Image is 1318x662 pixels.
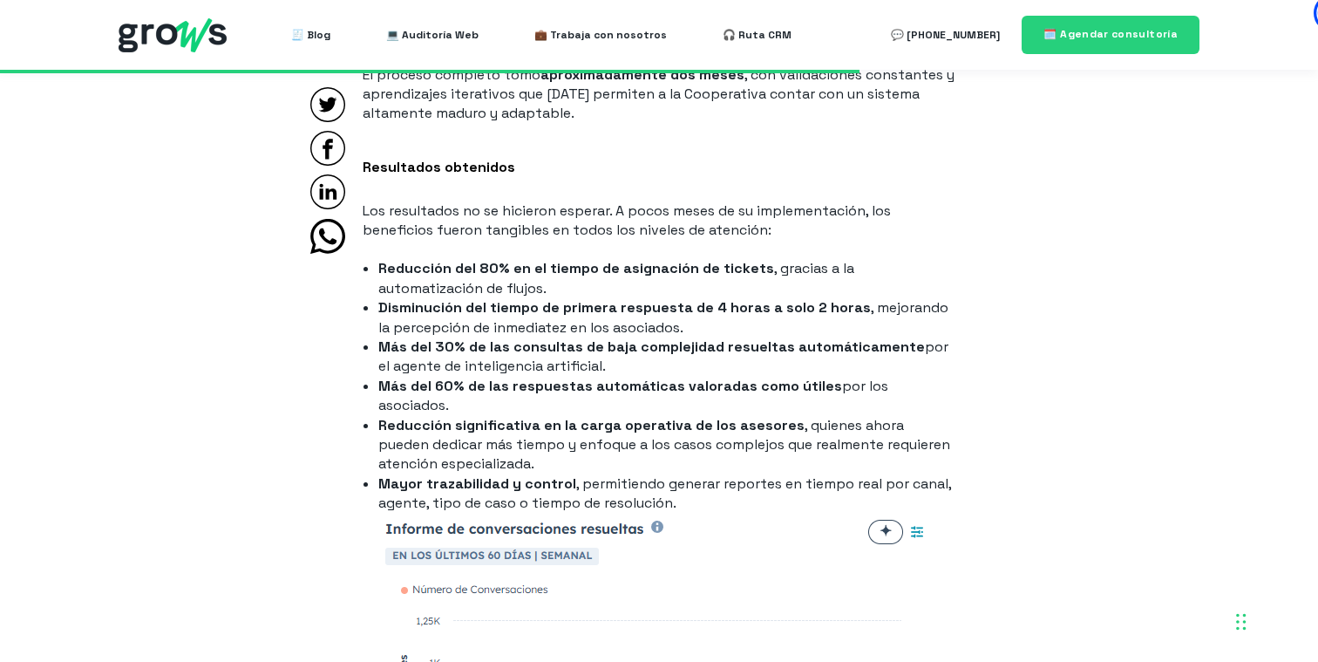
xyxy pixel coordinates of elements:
strong: Reducción significativa en la carga operativa de los asesores [378,416,805,434]
a: 💼 Trabaja con nosotros [534,17,667,52]
li: por el agente de inteligencia artificial. [378,338,955,377]
a: 💬 [PHONE_NUMBER] [891,17,1000,52]
div: Arrastrar [1236,596,1247,648]
a: 🧾 Blog [291,17,330,52]
strong: Disminución del tiempo de primera respuesta de 4 horas a solo 2 horas [378,298,871,317]
li: por los asociados. [378,377,955,416]
span: Resultados obtenidos [363,158,515,176]
strong: Reducción del 80% en el tiempo de asignación de tickets [378,259,774,277]
li: , gracias a la automatización de flujos. [378,259,955,298]
strong: Más del 30% de las consultas de baja complejidad resueltas automáticamente [378,338,925,356]
img: grows - hubspot [119,18,227,52]
li: , quienes ahora pueden dedicar más tiempo y enfoque a los casos complejos que realmente requieren... [378,416,955,474]
li: , mejorando la percepción de inmediatez en los asociados. [378,298,955,338]
iframe: Chat Widget [1004,418,1318,662]
strong: Más del 60% de las respuestas automáticas valoradas como útiles [378,377,842,395]
p: El proceso completo tomó , con validaciones constantes y aprendizajes iterativos que [DATE] permi... [363,65,955,123]
span: 🗓️ Agendar consultoría [1043,27,1178,41]
strong: Mayor trazabilidad y control [378,474,576,493]
a: 🎧 Ruta CRM [723,17,791,52]
div: Widget de chat [1004,418,1318,662]
a: 💻 Auditoría Web [386,17,479,52]
a: 🗓️ Agendar consultoría [1022,16,1199,53]
p: Los resultados no se hicieron esperar. A pocos meses de su implementación, los beneficios fueron ... [363,201,955,240]
strong: aproximadamente dos meses [540,65,744,84]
